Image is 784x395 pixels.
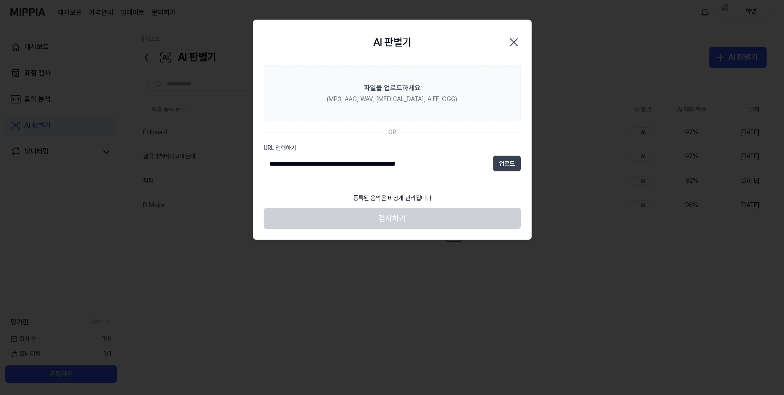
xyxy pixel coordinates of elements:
[388,128,396,137] div: OR
[327,95,457,104] div: (MP3, AAC, WAV, [MEDICAL_DATA], AIFF, OGG)
[348,189,437,208] div: 등록된 음악은 비공개 관리됩니다
[264,144,521,153] label: URL 입력하기
[364,83,421,93] div: 파일을 업로드하세요
[373,34,411,51] h2: AI 판별기
[493,156,521,171] button: 업로드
